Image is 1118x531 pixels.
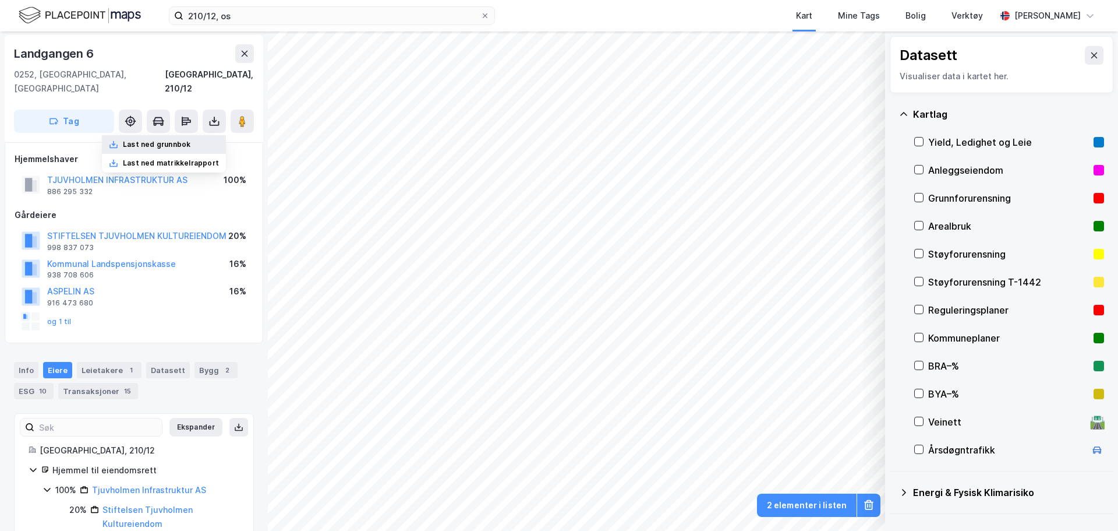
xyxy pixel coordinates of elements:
div: 20% [228,229,246,243]
img: logo.f888ab2527a4732fd821a326f86c7f29.svg [19,5,141,26]
div: Bygg [194,362,238,378]
div: Hjemmelshaver [15,152,253,166]
div: Transaksjoner [58,383,138,399]
div: 0252, [GEOGRAPHIC_DATA], [GEOGRAPHIC_DATA] [14,68,165,96]
a: Tjuvholmen Infrastruktur AS [92,485,206,495]
input: Søk på adresse, matrikkel, gårdeiere, leietakere eller personer [183,7,480,24]
div: Årsdøgntrafikk [928,443,1085,457]
div: Yield, Ledighet og Leie [928,135,1089,149]
div: 100% [224,173,246,187]
div: Leietakere [77,362,141,378]
div: Reguleringsplaner [928,303,1089,317]
div: Eiere [43,362,72,378]
div: 20% [69,503,87,517]
a: Stiftelsen Tjuvholmen Kultureiendom [102,505,193,529]
div: Veinett [928,415,1085,429]
button: 2 elementer i listen [757,494,857,517]
div: Datasett [900,46,957,65]
div: 🛣️ [1089,414,1105,430]
button: Tag [14,110,114,133]
div: ESG [14,383,54,399]
div: 16% [229,257,246,271]
div: [GEOGRAPHIC_DATA], 210/12 [165,68,254,96]
div: 886 295 332 [47,187,93,196]
div: Energi & Fysisk Klimarisiko [913,486,1104,500]
div: Kommuneplaner [928,331,1089,345]
div: 15 [122,385,133,397]
div: Landgangen 6 [14,44,96,63]
div: Hjemmel til eiendomsrett [52,463,239,477]
div: Grunnforurensning [928,191,1089,205]
div: Kartlag [913,107,1104,121]
div: BRA–% [928,359,1089,373]
div: Arealbruk [928,219,1089,233]
div: 1 [125,364,137,376]
div: 16% [229,284,246,298]
div: Kart [796,9,812,23]
div: Datasett [146,362,190,378]
div: 10 [37,385,49,397]
div: [PERSON_NAME] [1014,9,1081,23]
div: BYA–% [928,387,1089,401]
div: 2 [221,364,233,376]
div: Støyforurensning T-1442 [928,275,1089,289]
div: Gårdeiere [15,208,253,222]
div: Bolig [905,9,926,23]
div: Verktøy [951,9,983,23]
div: Mine Tags [838,9,880,23]
div: 998 837 073 [47,243,94,252]
div: Info [14,362,38,378]
div: 100% [55,483,76,497]
div: Last ned matrikkelrapport [123,159,219,168]
div: [GEOGRAPHIC_DATA], 210/12 [40,444,239,458]
div: Visualiser data i kartet her. [900,69,1103,83]
div: Last ned grunnbok [123,140,190,149]
button: Ekspander [169,418,222,437]
div: Anleggseiendom [928,163,1089,177]
div: Støyforurensning [928,247,1089,261]
div: 916 473 680 [47,298,93,308]
iframe: Chat Widget [1060,475,1118,531]
div: 938 708 606 [47,270,94,280]
input: Søk [34,419,162,436]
